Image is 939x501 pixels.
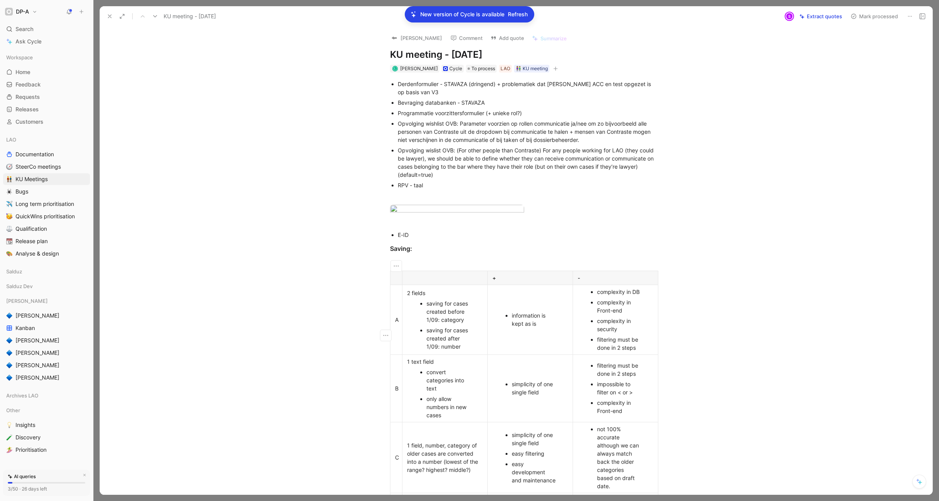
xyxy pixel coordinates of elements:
span: Insights [16,421,35,429]
div: Bevraging databanken - STAVAZA [398,98,658,107]
img: 🥳 [6,213,12,219]
div: only allow numbers in new cases [426,395,471,419]
h1: KU meeting - [DATE] [390,48,658,61]
span: Other [6,406,20,414]
span: Kanban [16,324,35,332]
p: New version of Cycle is available [420,10,504,19]
div: LAO [3,134,90,145]
span: [PERSON_NAME] [6,297,48,305]
a: Kanban [3,322,90,334]
span: Archives LAO [6,392,38,399]
span: Search [16,24,33,34]
div: filtering must be done in 2 steps [597,361,642,378]
div: + [492,274,568,282]
div: convert categories into text [426,368,471,392]
span: Prioritisation [16,446,47,454]
span: Requests [16,93,40,101]
a: 🧪Discovery [3,432,90,443]
div: B [395,384,397,392]
span: Feedback [16,81,41,88]
button: 🔷 [5,373,14,382]
span: Long term prioritisation [16,200,74,208]
img: 👬 [6,176,12,182]
div: not 100% accurate although we can always match back the older categories based on draft date. [597,425,642,490]
button: Extract quotes [796,11,846,22]
span: [PERSON_NAME] [16,337,59,344]
div: C [395,453,397,461]
button: logo[PERSON_NAME] [387,32,445,44]
a: 🔷[PERSON_NAME] [3,347,90,359]
div: simplicity of one single field [512,431,556,447]
div: complexity in Front-end [597,399,642,415]
a: Requests [3,91,90,103]
button: Refresh [507,9,528,19]
img: ✈️ [6,201,12,207]
span: Bugs [16,188,28,195]
h1: DP-A [16,8,29,15]
a: 🔷[PERSON_NAME] [3,372,90,384]
div: 👫 KU meeting [516,65,548,73]
img: 🔷 [6,350,12,356]
img: 🧪 [6,434,12,441]
span: Refresh [508,10,528,19]
span: Releases [16,105,39,113]
span: KU meeting - [DATE] [164,12,216,21]
button: 🔷 [5,336,14,345]
span: [PERSON_NAME] [16,312,59,320]
span: [PERSON_NAME] [16,349,59,357]
div: impossible to filter on < or > [597,380,642,396]
a: 👬KU Meetings [3,173,90,185]
button: 💡 [5,420,14,430]
button: 🕷️ [5,187,14,196]
div: AI queries [8,473,36,480]
button: 🔷 [5,361,14,370]
a: 🕷️Bugs [3,186,90,197]
a: 🔷[PERSON_NAME] [3,335,90,346]
span: KU Meetings [16,175,48,183]
a: 🧭SteerCo meetings [3,161,90,173]
span: [PERSON_NAME] [16,361,59,369]
div: saving for cases created before 1/09: category [426,299,471,324]
div: 2 fields [407,289,483,297]
span: Analyse & design [16,250,59,257]
img: 🏄‍♀️ [6,447,12,453]
div: easy development and maintenance [512,460,556,484]
div: Other💡Insights🧪Discovery🏄‍♀️Prioritisation [3,404,90,456]
div: Salduz Dev [3,280,90,294]
span: Qualification [16,225,47,233]
img: 🕷️ [6,188,12,195]
span: Documentation [16,150,54,158]
a: 🔷[PERSON_NAME] [3,310,90,321]
span: SteerCo meetings [16,163,61,171]
img: 🔷 [6,362,12,368]
button: ⚖️ [5,224,14,233]
img: 🔷 [6,375,12,381]
a: Ask Cycle [3,36,90,47]
div: Derdenformulier - STAVAZA (dringend) + problematiek dat [PERSON_NAME] ACC en test opgezet is op b... [398,80,658,96]
div: Search [3,23,90,35]
a: ⚖️Qualification [3,223,90,235]
div: Salduz Dev [3,280,90,292]
button: 🥳 [5,212,14,221]
a: 📆Release plan [3,235,90,247]
span: [PERSON_NAME] [400,66,438,71]
div: easy filtering [512,449,556,458]
div: 3/50 · 26 days left [8,485,47,493]
a: Documentation [3,149,90,160]
img: 🔷 [6,337,12,344]
div: 1 field, number, category of older cases are converted into a number (lowest of the range? highes... [407,441,483,474]
div: Programmatie voorzittersformulier (+ unieke rol?) [398,109,658,117]
div: Archives LAO [3,390,90,404]
a: Home [3,66,90,78]
img: logo [390,34,398,42]
div: Opvolging wishlist OVB: Parameter voorzien op rollen communicatie ja/nee om zo bijvoorbeeld alle ... [398,119,658,144]
span: QuickWins prioritisation [16,212,75,220]
img: image.png [390,205,524,215]
a: Customers [3,116,90,128]
div: - [578,274,653,282]
div: complexity in DB [597,288,642,296]
img: 📆 [6,238,12,244]
span: Home [16,68,30,76]
img: 🎨 [6,250,12,257]
img: 🔷 [6,313,12,319]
